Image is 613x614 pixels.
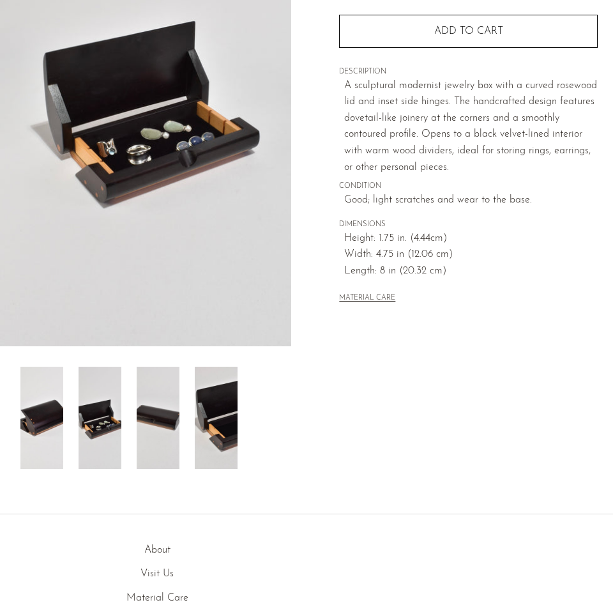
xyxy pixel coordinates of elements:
span: DESCRIPTION [339,66,598,78]
span: Length: 8 in (20.32 cm) [344,263,598,280]
span: Height: 1.75 in. (4.44cm) [344,231,598,247]
a: Material Care [126,593,188,603]
img: Modernist Jewelry Box [195,367,238,469]
button: MATERIAL CARE [339,294,395,303]
span: Add to cart [434,26,503,36]
img: Modernist Jewelry Box [137,367,179,469]
span: Width: 4.75 in (12.06 cm) [344,247,598,263]
span: CONDITION [339,181,598,192]
span: Good; light scratches and wear to the base. [344,192,598,209]
img: Modernist Jewelry Box [20,367,63,469]
a: Visit Us [140,569,174,579]
p: A sculptural modernist jewelry box with a curved rosewood lid and inset side hinges. The handcraf... [344,78,598,176]
button: Add to cart [339,15,598,48]
img: Modernist Jewelry Box [79,367,121,469]
span: DIMENSIONS [339,219,598,231]
a: About [144,545,170,555]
